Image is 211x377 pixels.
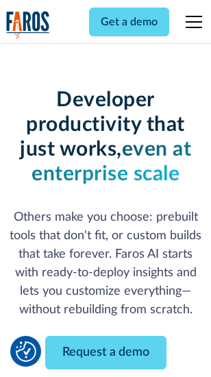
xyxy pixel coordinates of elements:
img: Revisit consent button [16,341,36,362]
img: Logo of the analytics and reporting company Faros. [6,11,50,39]
strong: Developer productivity that just works, [20,90,185,160]
button: Cookie Settings [16,341,36,362]
div: menu [177,5,205,38]
a: Request a demo [45,336,166,369]
a: Get a demo [89,8,169,36]
a: home [6,11,50,39]
p: Others make you choose: prebuilt tools that don't fit, or custom builds that take forever. Faros ... [6,208,205,319]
